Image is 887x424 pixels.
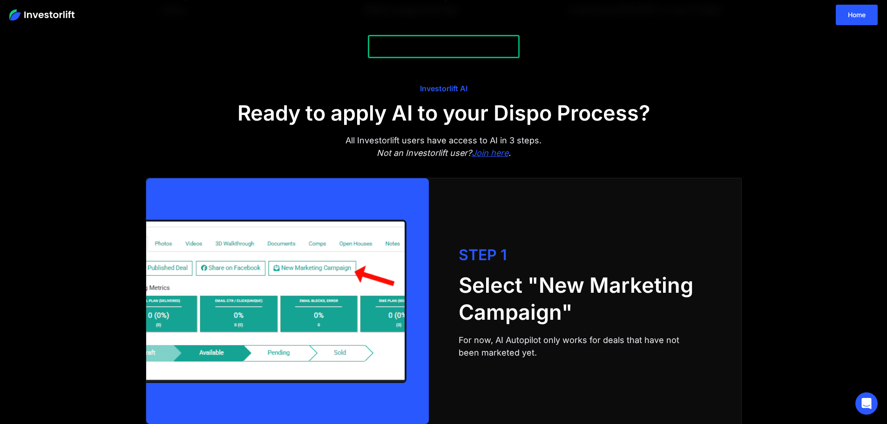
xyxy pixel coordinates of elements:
[459,272,741,326] h2: Select "New Marketing Campaign"
[377,148,472,158] em: Not an Investorlift user?
[225,100,663,127] h2: Ready to apply AI to your Dispo Process?
[855,392,878,415] div: Open Intercom Messenger
[508,148,511,158] em: .
[459,334,741,359] div: For now, AI Autopilot only works for deals that have not been marketed yet.
[836,5,878,25] a: Home
[225,134,663,159] div: All Investorlift users have access to AI in 3 steps.
[225,83,663,94] div: Investorlift AI
[472,148,508,158] a: Join here
[108,220,406,383] img: Dashboard mockup
[459,244,741,266] div: STEP 1
[374,41,514,52] iframe: Customer reviews powered by Trustpilot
